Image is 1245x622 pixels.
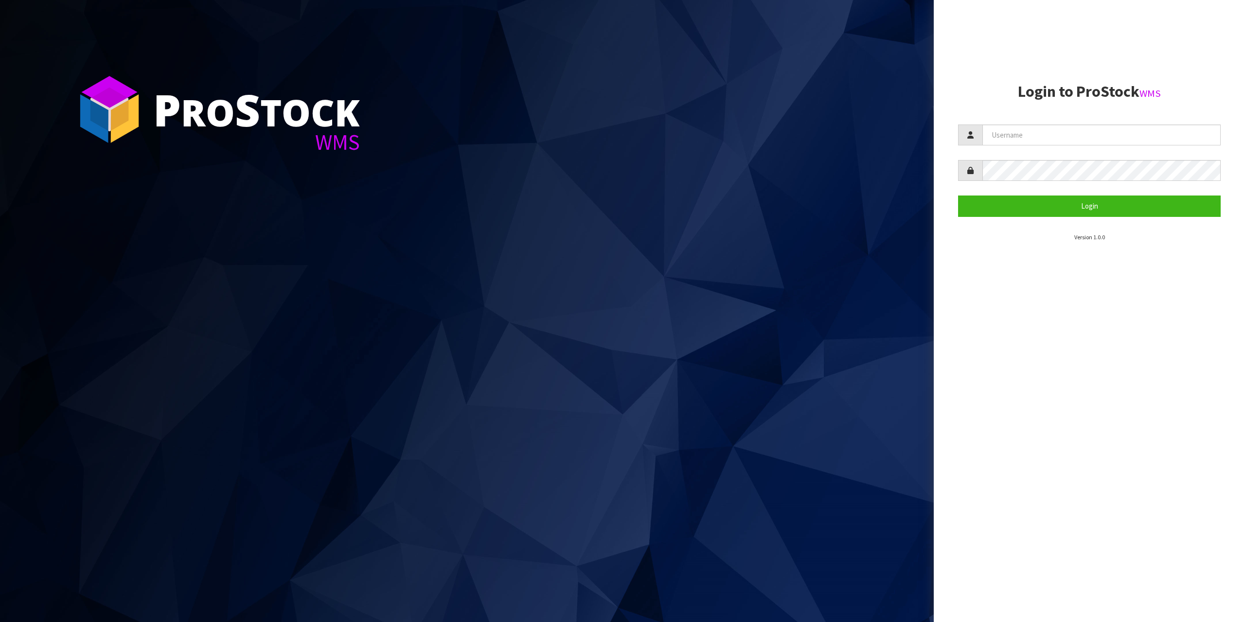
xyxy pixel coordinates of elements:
button: Login [958,195,1221,216]
span: P [153,80,181,139]
div: ro tock [153,88,360,131]
div: WMS [153,131,360,153]
img: ProStock Cube [73,73,146,146]
input: Username [982,124,1221,145]
span: S [235,80,260,139]
h2: Login to ProStock [958,83,1221,100]
small: WMS [1139,87,1161,100]
small: Version 1.0.0 [1074,233,1105,241]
